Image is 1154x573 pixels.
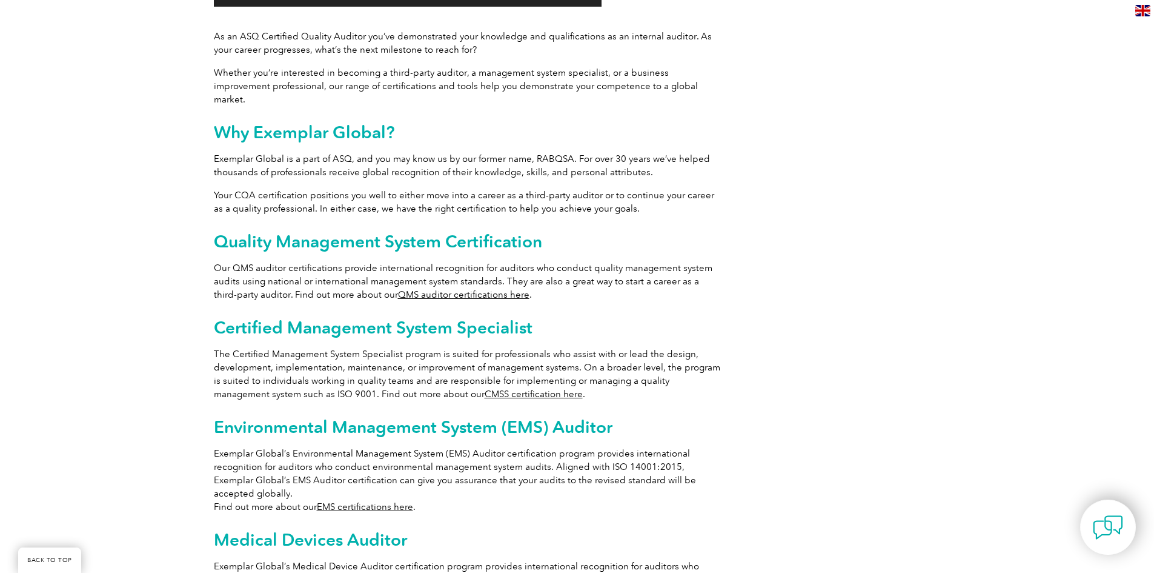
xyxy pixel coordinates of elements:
img: en [1135,5,1150,16]
h2: Why Exemplar Global? [214,122,723,142]
p: Whether you’re interested in becoming a third-party auditor, a management system specialist, or a... [214,66,723,106]
a: BACK TO TOP [18,548,81,573]
img: contact-chat.png [1093,512,1123,543]
p: Our QMS auditor certifications provide international recognition for auditors who conduct quality... [214,261,723,301]
p: The Certified Management System Specialist program is suited for professionals who assist with or... [214,347,723,401]
p: Your CQA certification positions you well to either move into a career as a third-party auditor o... [214,189,723,215]
a: EMS certifications here [317,501,413,512]
a: CMSS certification here [485,389,583,400]
h2: Quality Management System Certification [214,232,723,251]
h2: Certified Management System Specialist [214,318,723,337]
h2: Environmental Management System (EMS) Auditor [214,417,723,437]
h2: Medical Devices Auditor [214,530,723,549]
p: Exemplar Global’s Environmental Management System (EMS) Auditor certification program provides in... [214,447,723,514]
p: As an ASQ Certified Quality Auditor you’ve demonstrated your knowledge and qualifications as an i... [214,30,723,56]
a: QMS auditor certifications here [398,289,529,300]
p: Exemplar Global is a part of ASQ, and you may know us by our former name, RABQSA. For over 30 yea... [214,152,723,179]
